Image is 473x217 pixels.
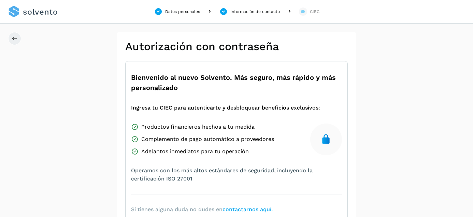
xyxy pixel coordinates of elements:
div: Información de contacto [230,9,280,15]
span: Ingresa tu CIEC para autenticarte y desbloquear beneficios exclusivos: [131,104,320,112]
span: Bienvenido al nuevo Solvento. Más seguro, más rápido y más personalizado [131,72,342,93]
span: Complemento de pago automático a proveedores [141,135,274,143]
img: secure [320,134,331,145]
span: Productos financieros hechos a tu medida [141,123,255,131]
a: contactarnos aquí. [223,206,273,213]
span: Operamos con los más altos estándares de seguridad, incluyendo la certificación ISO 27001 [131,167,342,183]
h2: Autorización con contraseña [125,40,348,53]
div: CIEC [310,9,319,15]
div: Datos personales [165,9,200,15]
span: Adelantos inmediatos para tu operación [141,147,249,156]
span: Si tienes alguna duda no dudes en [131,205,273,214]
